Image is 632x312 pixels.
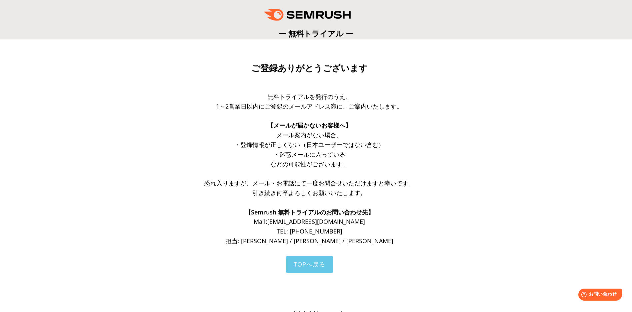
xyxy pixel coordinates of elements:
[276,131,342,139] span: メール案内がない場合、
[279,28,353,39] span: ー 無料トライアル ー
[286,256,333,273] a: TOPへ戻る
[216,102,403,110] span: 1～2営業日以内にご登録のメールアドレス宛に、ご案内いたします。
[254,217,365,225] span: Mail: [EMAIL_ADDRESS][DOMAIN_NAME]
[277,227,342,235] span: TEL: [PHONE_NUMBER]
[270,160,348,168] span: などの可能性がございます。
[234,141,384,149] span: ・登録情報が正しくない（日本ユーザーではない含む）
[245,208,374,216] span: 【Semrush 無料トライアルのお問い合わせ先】
[267,121,351,129] span: 【メールが届かないお客様へ】
[252,189,366,197] span: 引き続き何卒よろしくお願いいたします。
[294,260,325,268] span: TOPへ戻る
[273,150,345,158] span: ・迷惑メールに入っている
[251,63,368,73] span: ご登録ありがとうございます
[267,93,351,101] span: 無料トライアルを発行のうえ、
[573,286,625,305] iframe: Help widget launcher
[226,237,393,245] span: 担当: [PERSON_NAME] / [PERSON_NAME] / [PERSON_NAME]
[204,179,414,187] span: 恐れ入りますが、メール・お電話にて一度お問合せいただけますと幸いです。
